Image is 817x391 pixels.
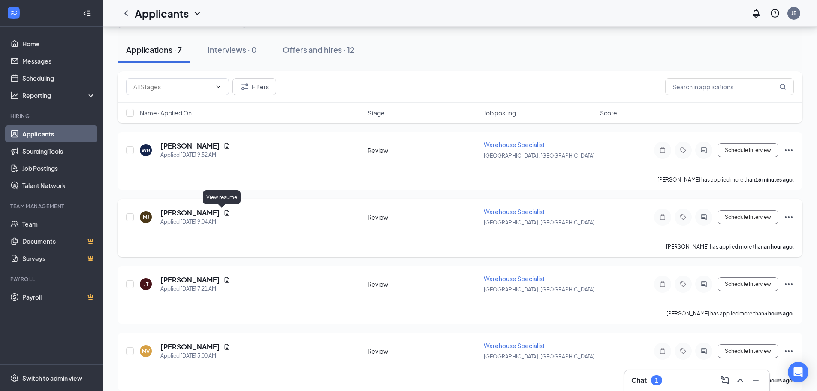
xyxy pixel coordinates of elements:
[22,233,96,250] a: DocumentsCrown
[368,146,479,155] div: Review
[678,281,688,288] svg: Tag
[779,83,786,90] svg: MagnifyingGlass
[484,353,595,360] span: [GEOGRAPHIC_DATA], [GEOGRAPHIC_DATA]
[784,212,794,222] svg: Ellipses
[22,91,96,100] div: Reporting
[140,109,192,117] span: Name · Applied On
[784,346,794,356] svg: Ellipses
[484,208,545,215] span: Warehouse Specialist
[223,276,230,283] svg: Document
[9,9,18,17] svg: WorkstreamLogo
[735,375,745,385] svg: ChevronUp
[484,219,595,226] span: [GEOGRAPHIC_DATA], [GEOGRAPHIC_DATA]
[733,373,747,387] button: ChevronUp
[631,376,647,385] h3: Chat
[22,215,96,233] a: Team
[192,8,202,18] svg: ChevronDown
[751,375,761,385] svg: Minimize
[10,91,19,100] svg: Analysis
[22,250,96,267] a: SurveysCrown
[368,213,479,221] div: Review
[22,52,96,70] a: Messages
[678,214,688,221] svg: Tag
[22,125,96,142] a: Applicants
[160,342,220,352] h5: [PERSON_NAME]
[751,8,761,18] svg: Notifications
[657,348,668,355] svg: Note
[678,348,688,355] svg: Tag
[770,8,780,18] svg: QuestionInfo
[10,374,19,382] svg: Settings
[665,78,794,95] input: Search in applications
[368,280,479,288] div: Review
[484,141,545,149] span: Warehouse Specialist
[657,214,668,221] svg: Note
[240,82,250,92] svg: Filter
[160,208,220,218] h5: [PERSON_NAME]
[718,344,778,358] button: Schedule Interview
[600,109,617,117] span: Score
[484,109,516,117] span: Job posting
[678,147,688,154] svg: Tag
[283,44,355,55] div: Offers and hires · 12
[22,374,82,382] div: Switch to admin view
[22,177,96,194] a: Talent Network
[135,6,189,21] h1: Applicants
[203,190,241,204] div: View resume
[718,373,732,387] button: ComposeMessage
[208,44,257,55] div: Interviews · 0
[142,147,150,154] div: WB
[764,377,793,384] b: 7 hours ago
[22,142,96,160] a: Sourcing Tools
[160,285,230,293] div: Applied [DATE] 7:21 AM
[160,352,230,360] div: Applied [DATE] 3:00 AM
[657,147,668,154] svg: Note
[764,310,793,317] b: 3 hours ago
[10,203,94,210] div: Team Management
[144,281,148,288] div: JT
[10,276,94,283] div: Payroll
[718,210,778,224] button: Schedule Interview
[699,348,709,355] svg: ActiveChat
[755,176,793,183] b: 16 minutes ago
[133,82,211,91] input: All Stages
[223,142,230,149] svg: Document
[160,151,230,159] div: Applied [DATE] 9:52 AM
[484,275,545,282] span: Warehouse Specialist
[784,145,794,155] svg: Ellipses
[83,9,91,18] svg: Collapse
[657,281,668,288] svg: Note
[720,375,730,385] svg: ComposeMessage
[791,9,796,17] div: JE
[655,377,658,384] div: 1
[764,243,793,250] b: an hour ago
[718,277,778,291] button: Schedule Interview
[126,44,182,55] div: Applications · 7
[22,70,96,87] a: Scheduling
[223,343,230,350] svg: Document
[784,279,794,289] svg: Ellipses
[368,109,385,117] span: Stage
[22,35,96,52] a: Home
[10,112,94,120] div: Hiring
[368,347,479,355] div: Review
[142,348,150,355] div: MV
[699,147,709,154] svg: ActiveChat
[484,342,545,349] span: Warehouse Specialist
[223,209,230,216] svg: Document
[484,152,595,159] span: [GEOGRAPHIC_DATA], [GEOGRAPHIC_DATA]
[22,288,96,306] a: PayrollCrown
[121,8,131,18] svg: ChevronLeft
[699,281,709,288] svg: ActiveChat
[666,243,794,250] p: [PERSON_NAME] has applied more than .
[160,141,220,151] h5: [PERSON_NAME]
[718,143,778,157] button: Schedule Interview
[666,310,794,317] p: [PERSON_NAME] has applied more than .
[22,160,96,177] a: Job Postings
[160,218,230,226] div: Applied [DATE] 9:04 AM
[232,78,276,95] button: Filter Filters
[484,286,595,293] span: [GEOGRAPHIC_DATA], [GEOGRAPHIC_DATA]
[788,362,808,382] div: Open Intercom Messenger
[215,83,222,90] svg: ChevronDown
